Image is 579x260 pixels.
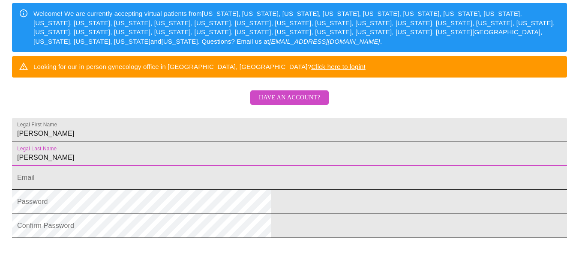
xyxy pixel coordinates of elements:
[311,63,366,70] a: Click here to login!
[33,6,560,49] div: Welcome! We are currently accepting virtual patients from [US_STATE], [US_STATE], [US_STATE], [US...
[250,90,329,105] button: Have an account?
[248,100,331,107] a: Have an account?
[259,93,320,103] span: Have an account?
[33,59,366,75] div: Looking for our in person gynecology office in [GEOGRAPHIC_DATA], [GEOGRAPHIC_DATA]?
[269,38,380,45] em: [EMAIL_ADDRESS][DOMAIN_NAME]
